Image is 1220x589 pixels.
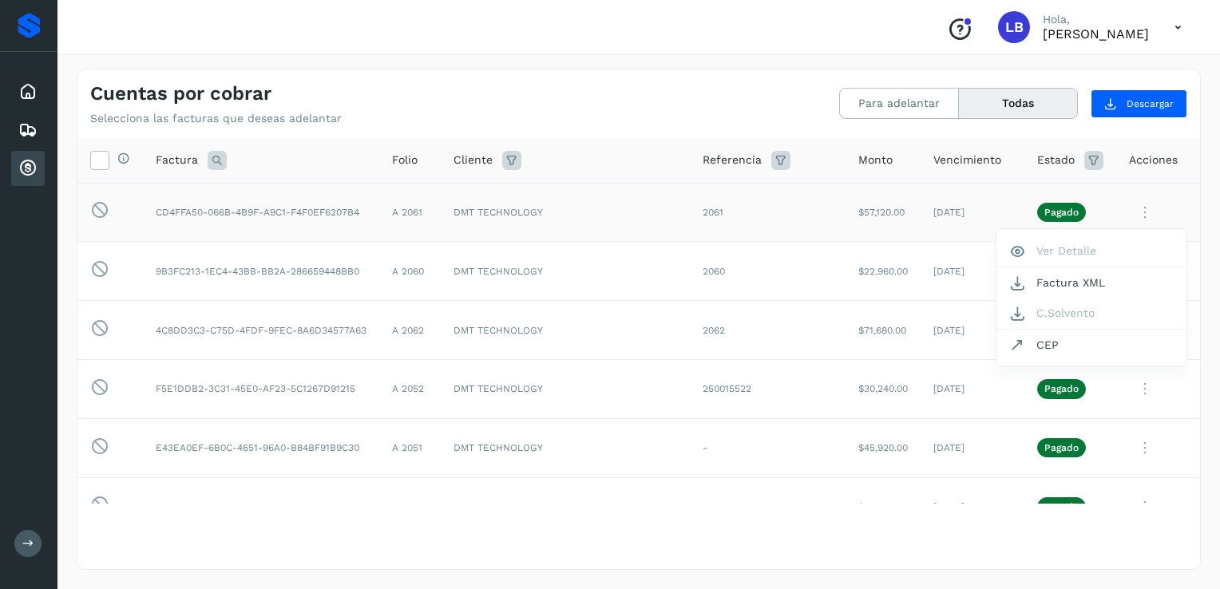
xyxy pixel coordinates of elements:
button: C.Solvento [996,298,1186,329]
div: Embarques [11,113,45,148]
button: Factura XML [996,267,1186,298]
button: CEP [996,330,1186,360]
button: Ver Detalle [996,235,1186,267]
div: Cuentas por cobrar [11,151,45,186]
div: Inicio [11,74,45,109]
